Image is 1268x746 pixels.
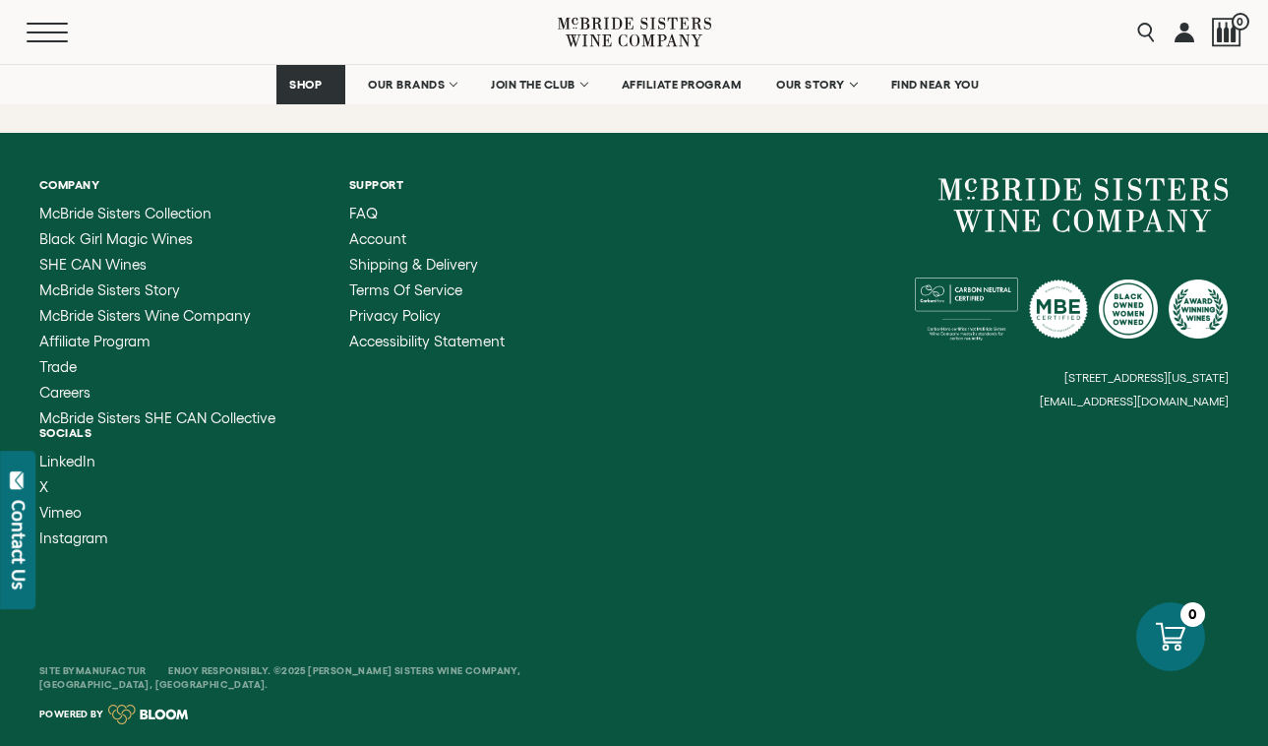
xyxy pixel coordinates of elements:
span: Account [349,230,406,247]
div: Contact Us [9,500,29,590]
a: Privacy Policy [349,308,505,324]
small: [STREET_ADDRESS][US_STATE] [1064,371,1229,384]
a: Accessibility Statement [349,334,505,349]
a: Black Girl Magic Wines [39,231,275,247]
span: SHOP [289,78,323,92]
span: Powered by [39,710,103,719]
span: McBride Sisters Wine Company [39,307,251,324]
a: OUR BRANDS [355,65,468,104]
span: SHE CAN Wines [39,256,147,273]
span: JOIN THE CLUB [491,78,575,92]
span: Terms of Service [349,281,462,298]
span: Affiliate Program [39,333,151,349]
span: Black Girl Magic Wines [39,230,193,247]
span: AFFILIATE PROGRAM [622,78,742,92]
a: SHOP [276,65,345,104]
span: Vimeo [39,504,82,521]
button: Mobile Menu Trigger [27,23,97,42]
a: X [39,479,108,495]
span: Shipping & Delivery [349,256,478,273]
a: Instagram [39,530,108,546]
span: McBride Sisters Collection [39,205,211,221]
a: McBride Sisters Wine Company [938,178,1229,233]
a: FIND NEAR YOU [878,65,993,104]
a: OUR STORY [763,65,869,104]
a: FAQ [349,206,505,221]
a: AFFILIATE PROGRAM [609,65,755,104]
a: McBride Sisters Collection [39,206,275,221]
a: Account [349,231,505,247]
a: Affiliate Program [39,334,275,349]
span: Site By [39,665,149,676]
span: LinkedIn [39,453,95,469]
span: Trade [39,358,77,375]
a: Terms of Service [349,282,505,298]
a: Careers [39,385,275,401]
span: 0 [1232,13,1249,31]
span: Privacy Policy [349,307,441,324]
span: FIND NEAR YOU [891,78,980,92]
span: McBride Sisters SHE CAN Collective [39,409,275,426]
a: LinkedIn [39,454,108,469]
span: Enjoy Responsibly. ©2025 [PERSON_NAME] Sisters Wine Company, [GEOGRAPHIC_DATA], [GEOGRAPHIC_DATA]. [39,665,520,690]
span: Instagram [39,529,108,546]
small: [EMAIL_ADDRESS][DOMAIN_NAME] [1040,395,1229,408]
span: McBride Sisters Story [39,281,180,298]
a: Shipping & Delivery [349,257,505,273]
a: JOIN THE CLUB [478,65,599,104]
span: OUR STORY [776,78,845,92]
span: X [39,478,48,495]
a: Trade [39,359,275,375]
a: SHE CAN Wines [39,257,275,273]
a: Vimeo [39,505,108,521]
span: FAQ [349,205,378,221]
a: McBride Sisters Story [39,282,275,298]
a: Manufactur [76,665,147,676]
a: McBride Sisters SHE CAN Collective [39,410,275,426]
span: OUR BRANDS [368,78,445,92]
a: McBride Sisters Wine Company [39,308,275,324]
div: 0 [1180,602,1205,627]
span: Careers [39,384,91,401]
